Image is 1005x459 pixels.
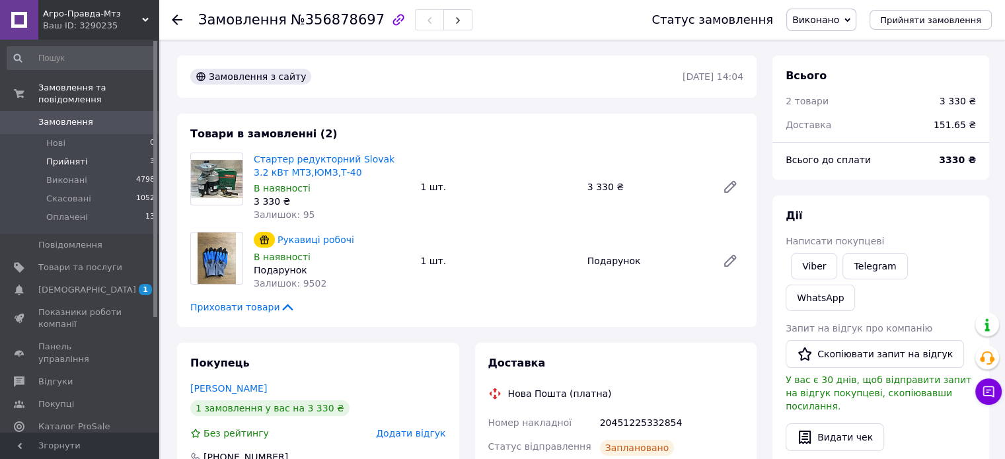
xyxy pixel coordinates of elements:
span: Замовлення [198,12,287,28]
button: Прийняти замовлення [870,10,992,30]
span: Замовлення [38,116,93,128]
span: Товари в замовленні (2) [190,127,338,140]
span: Додати відгук [376,428,445,439]
a: Рукавиці робочі [278,234,354,245]
span: Всього до сплати [786,155,871,165]
span: Нові [46,137,65,149]
div: Нова Пошта (платна) [505,387,615,400]
div: Заплановано [600,440,675,456]
img: Стартер редукторний Slovak 3.2 кВт МТЗ,ЮМЗ,Т-40 [191,160,242,199]
span: Доставка [786,120,831,130]
div: 1 замовлення у вас на 3 330 ₴ [190,400,350,416]
span: Виконані [46,174,87,186]
div: Замовлення з сайту [190,69,311,85]
button: Скопіювати запит на відгук [786,340,964,368]
div: 3 330 ₴ [254,195,410,208]
span: У вас є 30 днів, щоб відправити запит на відгук покупцеві, скопіювавши посилання. [786,374,971,411]
a: Telegram [842,253,907,279]
b: 3330 ₴ [939,155,976,165]
span: 1052 [136,193,155,205]
div: Подарунок [254,264,410,277]
span: Покупці [38,398,74,410]
span: 4798 [136,174,155,186]
span: Всього [786,69,827,82]
a: [PERSON_NAME] [190,383,267,394]
a: Стартер редукторний Slovak 3.2 кВт МТЗ,ЮМЗ,Т-40 [254,154,394,178]
span: Панель управління [38,341,122,365]
span: Оплачені [46,211,88,223]
span: Виконано [792,15,839,25]
div: 1 шт. [415,178,581,196]
span: Дії [786,209,802,222]
button: Чат з покупцем [975,378,1002,405]
span: Прийняті [46,156,87,168]
span: Написати покупцеві [786,236,884,246]
span: 2 товари [786,96,829,106]
div: 151.65 ₴ [926,110,984,139]
span: Залишок: 95 [254,209,315,220]
a: WhatsApp [786,285,855,311]
span: Доставка [488,357,546,369]
span: В наявності [254,252,311,262]
div: 1 шт. [415,252,581,270]
span: Товари та послуги [38,262,122,273]
span: Приховати товари [190,300,295,314]
div: Ваш ID: 3290235 [43,20,159,32]
span: Скасовані [46,193,91,205]
div: 3 330 ₴ [582,178,712,196]
input: Пошук [7,46,156,70]
img: Рукавиці робочі [198,232,237,284]
a: Viber [791,253,837,279]
div: 20451225332854 [597,411,746,435]
span: Без рейтингу [204,428,269,439]
button: Видати чек [786,423,884,451]
span: Прийняти замовлення [880,15,981,25]
span: Агро-Правда-Мтз [43,8,142,20]
span: Замовлення та повідомлення [38,82,159,106]
span: Показники роботи компанії [38,306,122,330]
span: №356878697 [291,12,385,28]
span: Покупець [190,357,250,369]
div: 3 330 ₴ [940,94,976,108]
div: Подарунок [582,252,712,270]
span: Каталог ProSale [38,421,110,433]
span: Відгуки [38,376,73,388]
span: Повідомлення [38,239,102,251]
a: Редагувати [717,174,743,200]
span: 0 [150,137,155,149]
time: [DATE] 14:04 [683,71,743,82]
span: 13 [145,211,155,223]
span: Статус відправлення [488,441,591,452]
span: Номер накладної [488,417,572,428]
span: 3 [150,156,155,168]
div: Статус замовлення [651,13,773,26]
span: Запит на відгук про компанію [786,323,932,334]
span: Залишок: 9502 [254,278,326,289]
span: В наявності [254,183,311,194]
span: [DEMOGRAPHIC_DATA] [38,284,136,296]
a: Редагувати [717,248,743,274]
span: 1 [139,284,152,295]
div: Повернутися назад [172,13,182,26]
